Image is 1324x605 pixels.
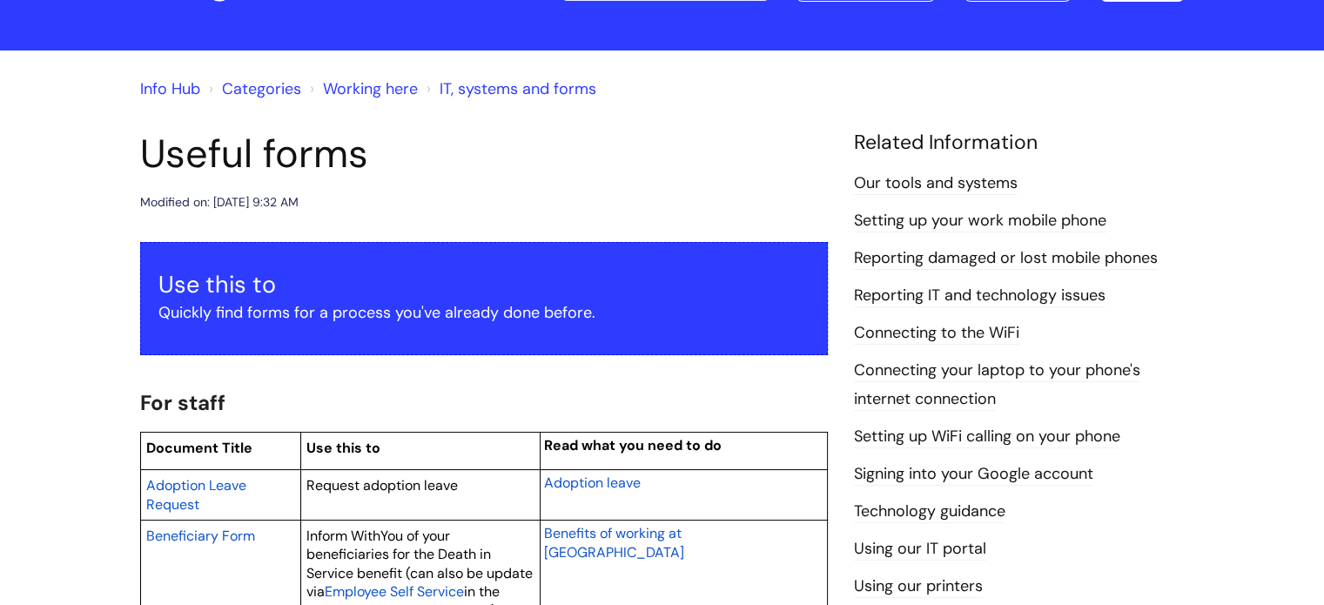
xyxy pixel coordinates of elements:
div: Modified on: [DATE] 9:32 AM [140,192,299,213]
h1: Useful forms [140,131,828,178]
a: IT, systems and forms [440,78,596,99]
span: Document Title [146,439,252,457]
li: Working here [306,75,418,103]
span: For staff [140,389,225,416]
a: Connecting to the WiFi [854,322,1019,345]
p: Quickly find forms for a process you've already done before. [158,299,810,326]
a: Using our printers [854,575,983,598]
span: Adoption leave [544,474,641,492]
span: Benefits of working at [GEOGRAPHIC_DATA] [544,524,684,561]
span: Read what you need to do [544,436,722,454]
a: Connecting your laptop to your phone's internet connection [854,360,1140,410]
a: Reporting damaged or lost mobile phones [854,247,1158,270]
a: Adoption Leave Request [146,474,246,514]
a: Technology guidance [854,501,1005,523]
span: Beneficiary Form [146,527,255,545]
a: Info Hub [140,78,200,99]
li: Solution home [205,75,301,103]
a: Benefits of working at [GEOGRAPHIC_DATA] [544,522,684,562]
a: Categories [222,78,301,99]
span: Request adoption leave [306,476,458,494]
h3: Use this to [158,271,810,299]
a: Our tools and systems [854,172,1018,195]
li: IT, systems and forms [422,75,596,103]
a: Using our IT portal [854,538,986,561]
a: Beneficiary Form [146,525,255,546]
a: Employee Self Service [325,581,464,602]
a: Setting up your work mobile phone [854,210,1106,232]
span: Inform WithYou of your beneficiaries for the Death in Service benefit (can also be update via [306,527,533,602]
a: Setting up WiFi calling on your phone [854,426,1120,448]
a: Reporting IT and technology issues [854,285,1106,307]
span: Adoption Leave Request [146,476,246,514]
a: Adoption leave [544,472,641,493]
a: Working here [323,78,418,99]
a: Signing into your Google account [854,463,1093,486]
span: Use this to [306,439,380,457]
span: Employee Self Service [325,582,464,601]
h4: Related Information [854,131,1185,155]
